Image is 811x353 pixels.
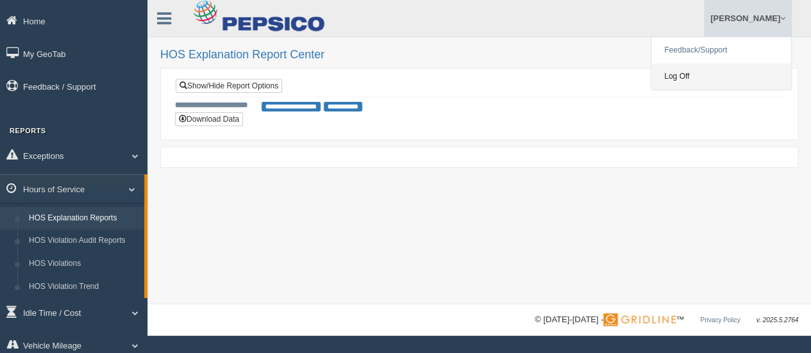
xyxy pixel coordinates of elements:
span: v. 2025.5.2764 [757,316,798,324]
a: HOS Violation Trend [23,275,144,299]
h2: HOS Explanation Report Center [160,49,798,62]
a: Log Off [651,63,791,90]
a: Privacy Policy [700,316,740,324]
div: © [DATE]-[DATE] - ™ [535,313,798,327]
a: HOS Violation Audit Reports [23,229,144,252]
a: HOS Explanation Reports [23,207,144,230]
a: Feedback/Support [651,37,791,63]
a: HOS Violations [23,252,144,275]
button: Download Data [175,112,243,126]
a: Show/Hide Report Options [176,79,282,93]
img: Gridline [603,313,676,326]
